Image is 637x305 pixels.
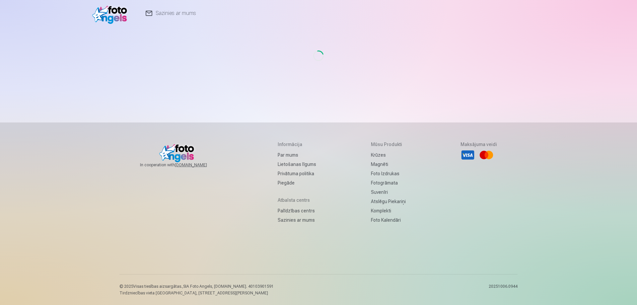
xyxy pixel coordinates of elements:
h5: Mūsu produkti [371,141,406,148]
li: Visa [460,148,475,162]
a: Krūzes [371,150,406,160]
a: Lietošanas līgums [278,160,316,169]
a: Sazinies ar mums [278,215,316,225]
h5: Maksājuma veidi [460,141,497,148]
li: Mastercard [479,148,494,162]
a: Atslēgu piekariņi [371,197,406,206]
span: In cooperation with [140,162,223,168]
h5: Atbalsta centrs [278,197,316,203]
a: Palīdzības centrs [278,206,316,215]
p: 20251006.0944 [489,284,518,296]
a: Foto izdrukas [371,169,406,178]
p: © 2025 Visas tiesības aizsargātas. , [119,284,274,289]
a: Komplekti [371,206,406,215]
a: Foto kalendāri [371,215,406,225]
img: /v1 [92,3,130,24]
a: Magnēti [371,160,406,169]
a: Piegāde [278,178,316,188]
a: Privātuma politika [278,169,316,178]
a: Fotogrāmata [371,178,406,188]
a: Par mums [278,150,316,160]
h5: Informācija [278,141,316,148]
a: [DOMAIN_NAME] [175,162,223,168]
a: Suvenīri [371,188,406,197]
p: Tirdzniecības vieta [GEOGRAPHIC_DATA], [STREET_ADDRESS][PERSON_NAME] [119,290,274,296]
span: SIA Foto Angels, [DOMAIN_NAME]. 40103901591 [183,284,274,289]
